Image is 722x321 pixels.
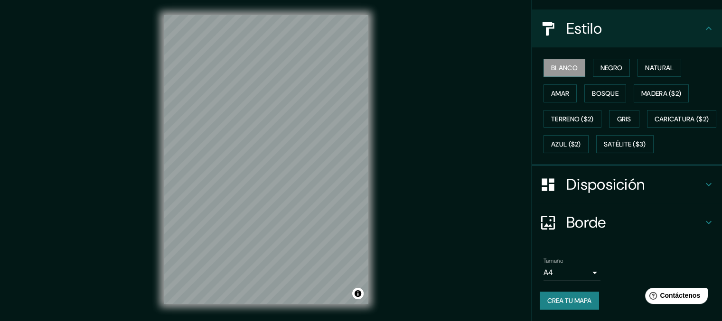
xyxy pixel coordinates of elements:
font: Azul ($2) [551,140,581,149]
font: Bosque [592,89,619,98]
button: Caricatura ($2) [647,110,717,128]
button: Negro [593,59,630,77]
font: Gris [617,115,631,123]
button: Gris [609,110,639,128]
button: Terreno ($2) [544,110,601,128]
div: Borde [532,203,722,241]
button: Blanco [544,59,585,77]
font: Caricatura ($2) [655,115,709,123]
button: Crea tu mapa [540,292,599,310]
div: Disposición [532,165,722,203]
button: Amar [544,84,577,102]
iframe: Lanzador de widgets de ayuda [638,284,712,311]
font: Amar [551,89,569,98]
button: Bosque [584,84,626,102]
button: Activar o desactivar atribución [352,288,364,299]
font: Estilo [566,18,602,38]
font: Tamaño [544,257,563,265]
button: Madera ($2) [634,84,689,102]
button: Natural [638,59,681,77]
font: Borde [566,212,606,232]
font: Crea tu mapa [547,296,591,305]
font: Terreno ($2) [551,115,594,123]
button: Azul ($2) [544,135,589,153]
font: A4 [544,267,553,277]
div: Estilo [532,9,722,47]
font: Disposición [566,174,645,194]
div: A4 [544,265,600,280]
font: Negro [600,64,623,72]
font: Natural [645,64,674,72]
canvas: Mapa [164,15,368,304]
button: Satélite ($3) [596,135,654,153]
font: Satélite ($3) [604,140,646,149]
font: Blanco [551,64,578,72]
font: Madera ($2) [641,89,681,98]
